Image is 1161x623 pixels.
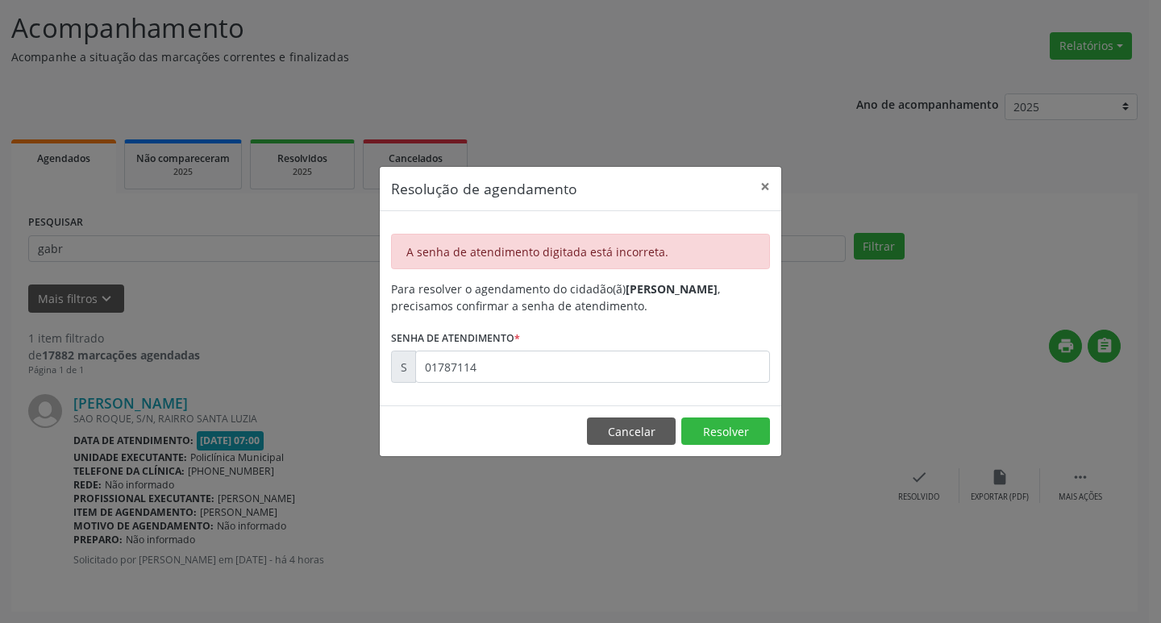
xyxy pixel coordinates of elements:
div: Para resolver o agendamento do cidadão(ã) , precisamos confirmar a senha de atendimento. [391,280,770,314]
button: Close [749,167,781,206]
button: Cancelar [587,417,676,445]
div: S [391,351,416,383]
label: Senha de atendimento [391,326,520,351]
button: Resolver [681,417,770,445]
div: A senha de atendimento digitada está incorreta. [391,234,770,269]
b: [PERSON_NAME] [626,281,718,297]
h5: Resolução de agendamento [391,178,577,199]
